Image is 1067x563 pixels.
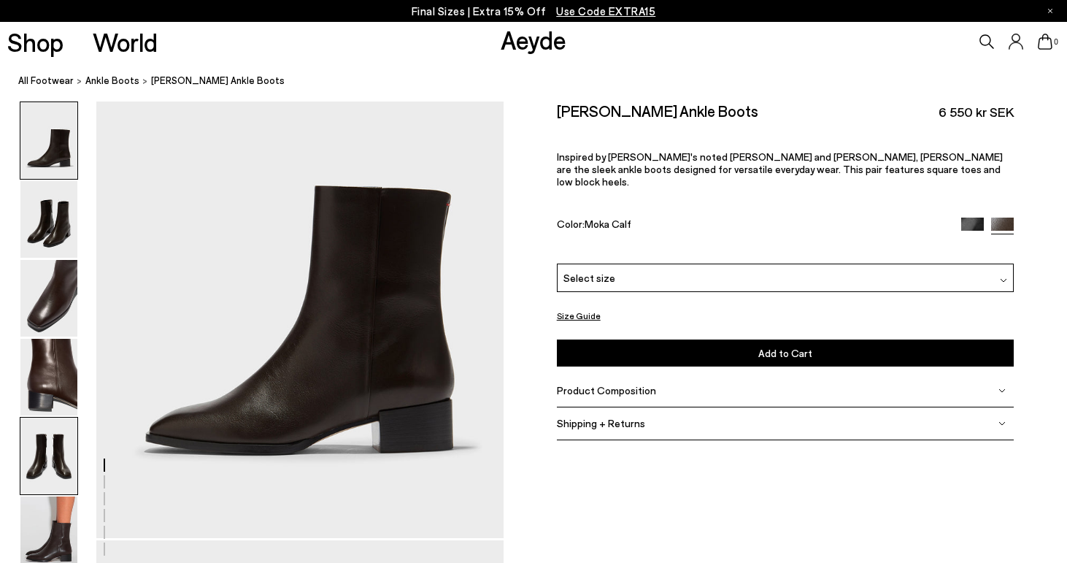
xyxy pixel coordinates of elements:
[20,339,77,415] img: Lee Leather Ankle Boots - Image 4
[585,218,631,230] span: Moka Calf
[85,73,139,88] a: Ankle Boots
[758,347,812,359] span: Add to Cart
[557,102,758,120] h2: [PERSON_NAME] Ankle Boots
[412,2,656,20] p: Final Sizes | Extra 15% Off
[20,418,77,494] img: Lee Leather Ankle Boots - Image 5
[20,102,77,179] img: Lee Leather Ankle Boots - Image 1
[557,150,1003,188] span: Inspired by [PERSON_NAME]'s noted [PERSON_NAME] and [PERSON_NAME], [PERSON_NAME] are the sleek an...
[939,103,1014,121] span: 6 550 kr SEK
[557,384,656,397] span: Product Composition
[20,181,77,258] img: Lee Leather Ankle Boots - Image 2
[563,270,615,286] span: Select size
[1052,38,1060,46] span: 0
[18,61,1067,102] nav: breadcrumb
[85,74,139,86] span: Ankle Boots
[556,4,655,18] span: Navigate to /collections/ss25-final-sizes
[501,24,566,55] a: Aeyde
[7,29,63,55] a: Shop
[998,386,1006,394] img: svg%3E
[1038,34,1052,50] a: 0
[93,29,158,55] a: World
[20,260,77,337] img: Lee Leather Ankle Boots - Image 3
[998,419,1006,426] img: svg%3E
[557,307,601,325] button: Size Guide
[151,73,285,88] span: [PERSON_NAME] Ankle Boots
[557,417,645,429] span: Shipping + Returns
[557,340,1014,367] button: Add to Cart
[18,73,74,88] a: All Footwear
[557,218,947,234] div: Color:
[1000,277,1007,284] img: svg%3E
